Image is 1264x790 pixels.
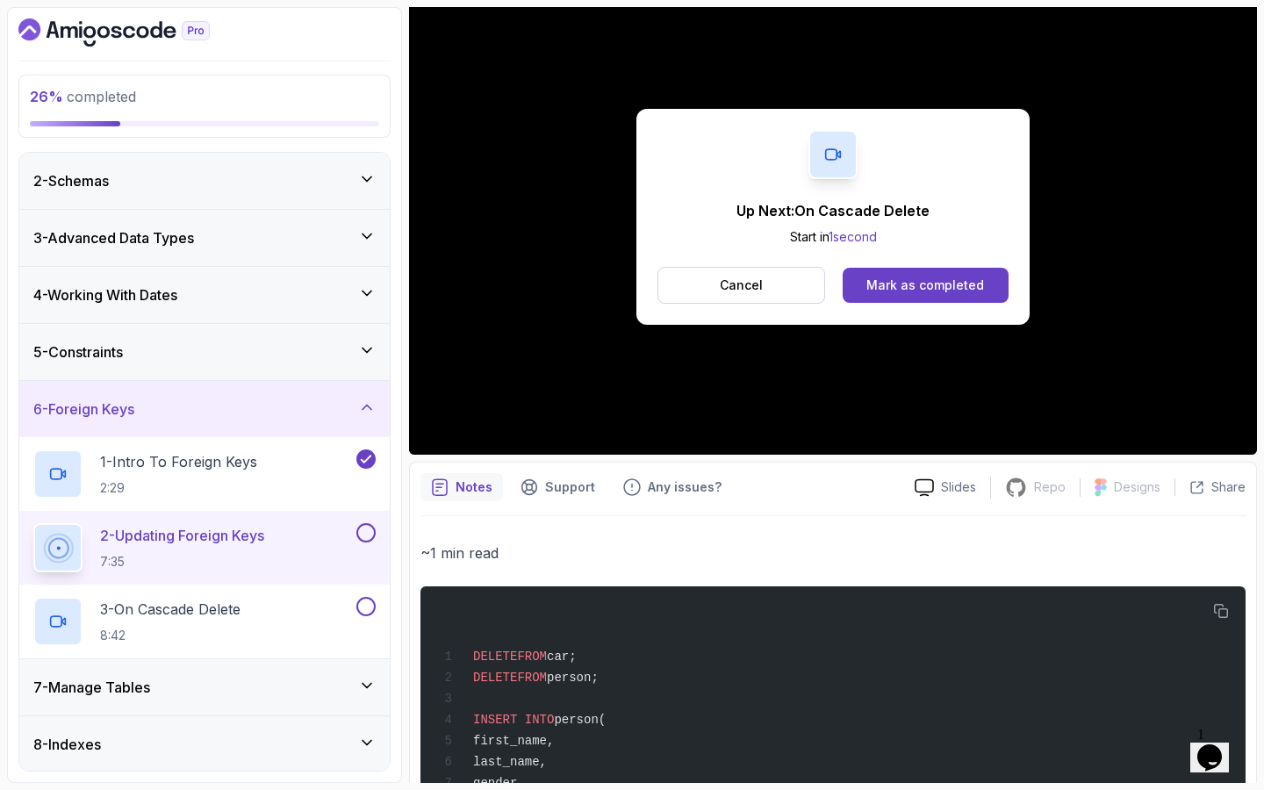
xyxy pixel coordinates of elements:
[33,399,134,420] h3: 6 - Foreign Keys
[100,479,257,497] p: 2:29
[1034,478,1066,496] p: Repo
[19,210,390,266] button: 3-Advanced Data Types
[843,268,1009,303] button: Mark as completed
[19,716,390,772] button: 8-Indexes
[510,473,606,501] button: Support button
[545,478,595,496] p: Support
[1211,478,1246,496] p: Share
[554,713,606,727] span: person(
[473,755,547,769] span: last_name,
[30,88,63,105] span: 26 %
[941,478,976,496] p: Slides
[33,284,177,305] h3: 4 - Working With Dates
[18,18,250,47] a: Dashboard
[648,478,722,496] p: Any issues?
[720,276,763,294] p: Cancel
[517,671,547,685] span: FROM
[33,170,109,191] h3: 2 - Schemas
[1114,478,1160,496] p: Designs
[657,267,825,304] button: Cancel
[33,449,376,499] button: 1-Intro To Foreign Keys2:29
[866,276,984,294] div: Mark as completed
[1190,720,1246,772] iframe: chat widget
[33,677,150,698] h3: 7 - Manage Tables
[420,541,1246,565] p: ~1 min read
[736,228,930,246] p: Start in
[33,227,194,248] h3: 3 - Advanced Data Types
[473,713,554,727] span: INSERT INTO
[473,671,517,685] span: DELETE
[33,597,376,646] button: 3-On Cascade Delete8:42
[100,627,241,644] p: 8:42
[473,650,517,664] span: DELETE
[736,200,930,221] p: Up Next: On Cascade Delete
[33,523,376,572] button: 2-Updating Foreign Keys7:35
[517,650,547,664] span: FROM
[100,451,257,472] p: 1 - Intro To Foreign Keys
[19,659,390,715] button: 7-Manage Tables
[33,341,123,363] h3: 5 - Constraints
[100,553,264,571] p: 7:35
[100,525,264,546] p: 2 - Updating Foreign Keys
[547,671,599,685] span: person;
[901,478,990,497] a: Slides
[473,776,525,790] span: gender,
[30,88,136,105] span: completed
[19,381,390,437] button: 6-Foreign Keys
[473,734,554,748] span: first_name,
[33,734,101,755] h3: 8 - Indexes
[613,473,732,501] button: Feedback button
[19,153,390,209] button: 2-Schemas
[829,229,877,244] span: 1 second
[456,478,492,496] p: Notes
[547,650,577,664] span: car;
[19,267,390,323] button: 4-Working With Dates
[19,324,390,380] button: 5-Constraints
[1174,478,1246,496] button: Share
[100,599,241,620] p: 3 - On Cascade Delete
[420,473,503,501] button: notes button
